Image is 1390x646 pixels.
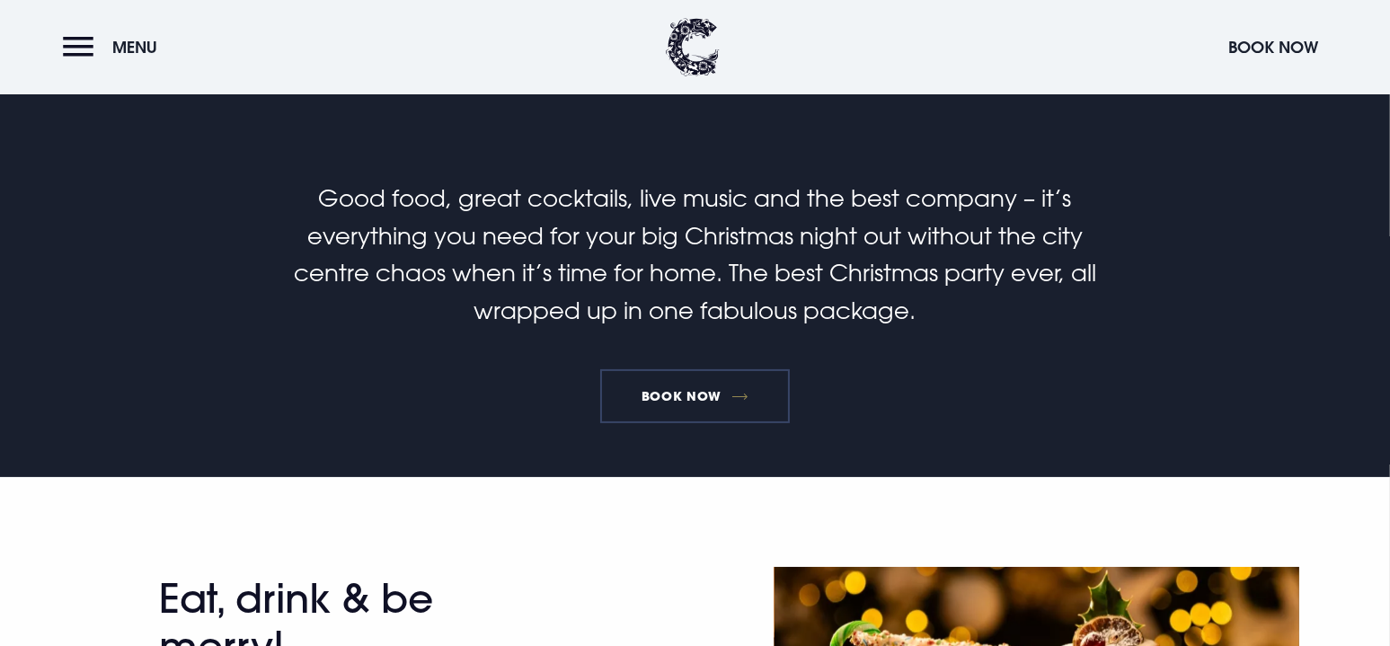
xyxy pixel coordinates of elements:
[112,37,157,58] span: Menu
[600,369,789,423] a: Book Now
[1219,28,1327,66] button: Book Now
[267,180,1122,329] p: Good food, great cocktails, live music and the best company – it’s everything you need for your b...
[63,28,166,66] button: Menu
[666,18,720,76] img: Clandeboye Lodge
